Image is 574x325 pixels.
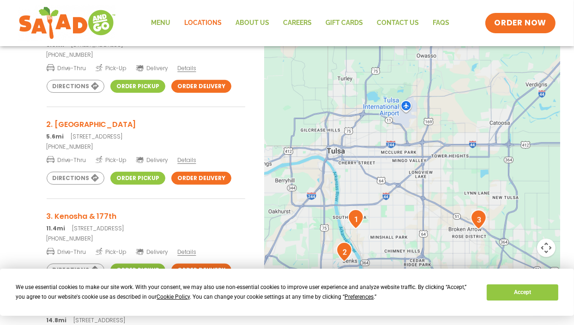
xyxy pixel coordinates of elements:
span: ORDER NOW [495,18,546,29]
p: [STREET_ADDRESS] [47,132,245,141]
a: [PHONE_NUMBER] [47,235,245,243]
a: Drive-Thru Pick-Up Delivery Details [47,245,245,256]
a: Drive-Thru Pick-Up Delivery Details [47,153,245,164]
strong: 14.8mi [47,316,66,324]
a: [PHONE_NUMBER] [47,51,245,59]
a: Menu [145,12,178,34]
a: Order Pickup [110,80,165,93]
span: Drive-Thru [47,155,86,164]
a: Contact Us [370,12,426,34]
a: FAQs [426,12,457,34]
a: Directions [47,172,104,185]
span: Pick-Up [96,247,127,256]
a: Careers [277,12,319,34]
a: Directions [47,80,104,93]
nav: Menu [145,12,457,34]
span: Pick-Up [96,155,127,164]
a: Order Pickup [110,172,165,185]
a: Drive-Thru Pick-Up Delivery Details [47,61,245,72]
span: Drive-Thru [47,247,86,256]
a: About Us [229,12,277,34]
a: Order Delivery [171,264,231,277]
span: Delivery [136,156,168,164]
a: [PHONE_NUMBER] [47,143,245,151]
p: [STREET_ADDRESS] [47,316,245,325]
span: Preferences [344,294,374,300]
span: Details [177,248,196,256]
span: Details [177,64,196,72]
strong: 5.6mi [47,132,64,140]
strong: 11.4mi [47,224,65,232]
button: Accept [487,284,558,301]
span: Delivery [136,248,168,256]
div: 3 [471,210,487,229]
span: Pick-Up [96,63,127,72]
img: new-SAG-logo-768×292 [18,5,116,42]
a: Order Delivery [171,80,231,93]
span: Drive-Thru [47,63,86,72]
a: 3. Kenosha & 177th 11.4mi[STREET_ADDRESS] [47,211,245,233]
button: Map camera controls [537,239,556,257]
a: Directions [47,264,104,277]
h3: 3. Kenosha & 177th [47,211,245,222]
span: Delivery [136,64,168,72]
h3: 2. [GEOGRAPHIC_DATA] [47,119,245,130]
div: 2 [336,242,352,262]
a: 2. [GEOGRAPHIC_DATA] 5.6mi[STREET_ADDRESS] [47,119,245,141]
span: Details [177,156,196,164]
a: ORDER NOW [485,13,556,33]
a: Order Delivery [171,172,231,185]
div: 1 [348,209,364,229]
a: Order Pickup [110,264,165,277]
div: We use essential cookies to make our site work. With your consent, we may also use non-essential ... [16,283,476,302]
a: GIFT CARDS [319,12,370,34]
a: Locations [178,12,229,34]
p: [STREET_ADDRESS] [47,224,245,233]
span: Cookie Policy [157,294,190,300]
